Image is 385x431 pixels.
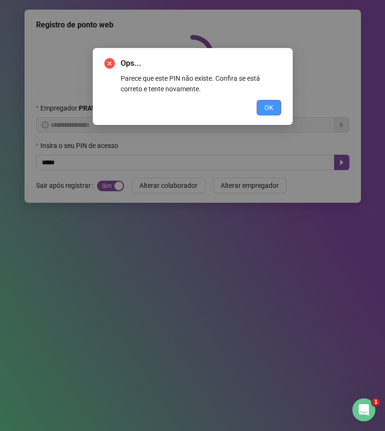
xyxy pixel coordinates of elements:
[121,73,281,94] div: Parece que este PIN não existe. Confira se está correto e tente novamente.
[104,58,115,69] span: close-circle
[352,398,375,421] iframe: Intercom live chat
[121,58,281,69] span: Ops...
[264,102,273,113] span: OK
[372,398,380,406] span: 1
[257,100,281,115] button: OK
